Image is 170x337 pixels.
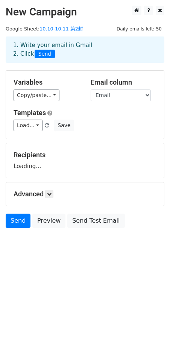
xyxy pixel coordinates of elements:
h5: Variables [14,78,79,87]
small: Google Sheet: [6,26,83,32]
a: Templates [14,109,46,117]
h2: New Campaign [6,6,164,18]
span: Daily emails left: 50 [114,25,164,33]
button: Save [54,120,74,131]
div: Loading... [14,151,156,170]
a: Daily emails left: 50 [114,26,164,32]
h5: Email column [91,78,156,87]
h5: Advanced [14,190,156,198]
div: 1. Write your email in Gmail 2. Click [8,41,162,58]
span: Send [35,50,55,59]
a: Load... [14,120,42,131]
a: Preview [32,214,65,228]
h5: Recipients [14,151,156,159]
a: Copy/paste... [14,90,59,101]
a: Send [6,214,30,228]
a: Send Test Email [67,214,124,228]
a: 10.10-10.11 第2封 [39,26,83,32]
